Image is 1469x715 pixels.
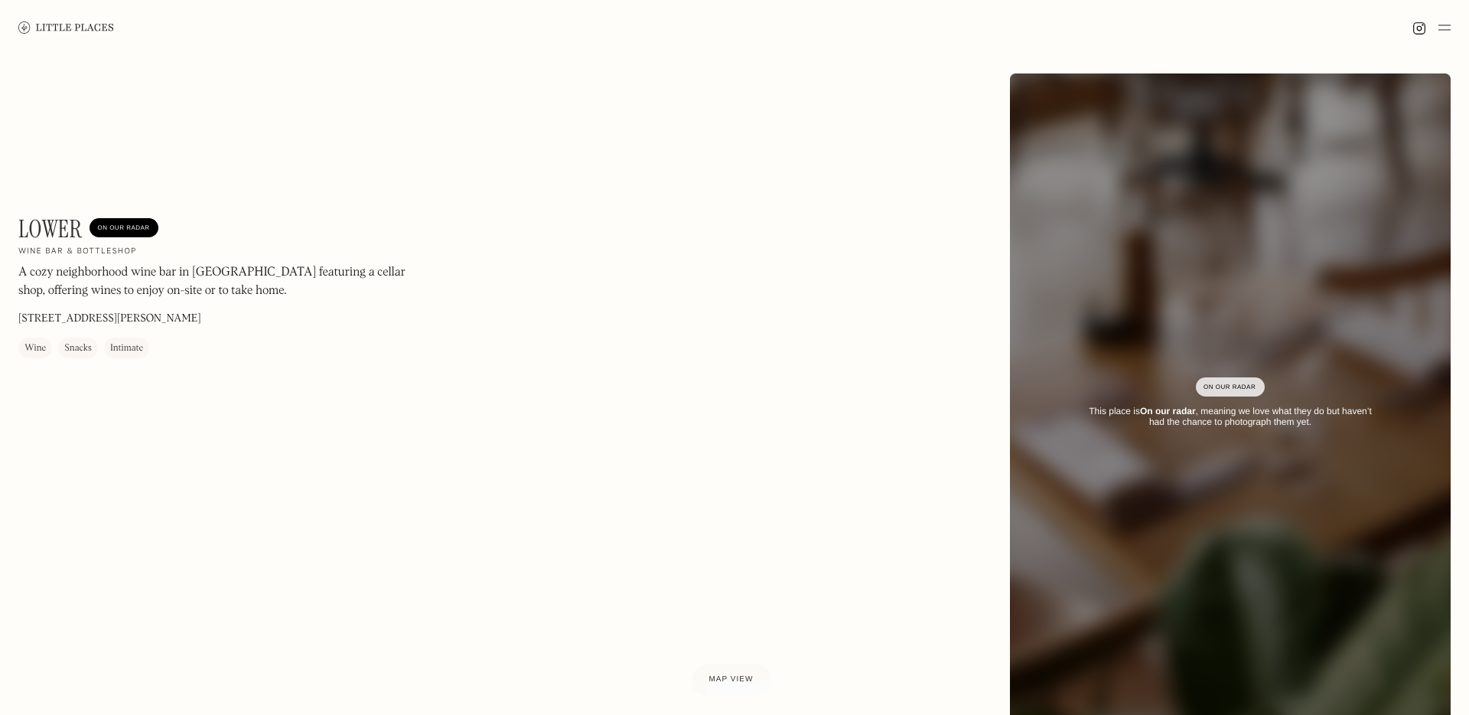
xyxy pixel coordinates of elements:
div: This place is , meaning we love what they do but haven’t had the chance to photograph them yet. [1080,406,1380,428]
h2: Wine bar & bottleshop [18,247,137,258]
h1: Lower [18,214,82,243]
div: On Our Radar [97,220,151,236]
span: Map view [709,675,754,684]
div: Wine [24,341,46,357]
a: Map view [691,663,772,697]
div: On Our Radar [1204,380,1257,395]
p: [STREET_ADDRESS][PERSON_NAME] [18,312,201,328]
div: Intimate [110,341,143,357]
strong: On our radar [1140,406,1196,416]
p: A cozy neighborhood wine bar in [GEOGRAPHIC_DATA] featuring a cellar shop, offering wines to enjo... [18,264,432,301]
div: Snacks [64,341,92,357]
